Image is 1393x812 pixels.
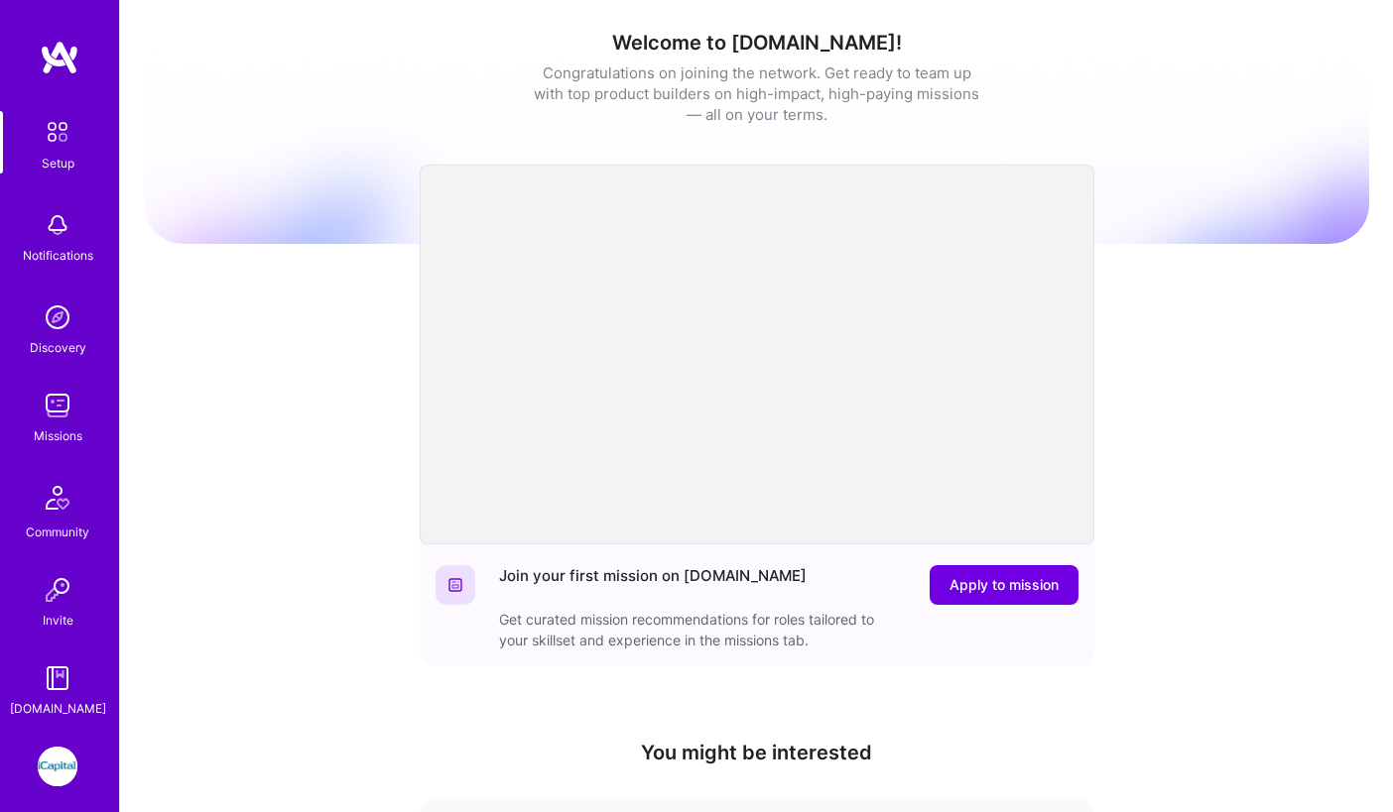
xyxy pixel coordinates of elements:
img: teamwork [38,386,77,425]
a: iCapital: Build and maintain RESTful API [33,747,82,786]
div: Get curated mission recommendations for roles tailored to your skillset and experience in the mis... [499,609,896,650]
div: Missions [34,425,82,446]
span: Apply to mission [950,575,1059,595]
iframe: video [420,165,1094,544]
img: discovery [38,297,77,337]
button: Apply to mission [930,565,1078,605]
img: guide book [38,658,77,698]
img: setup [37,111,78,153]
img: logo [40,40,79,75]
div: [DOMAIN_NAME] [10,698,106,719]
div: Invite [43,610,73,631]
div: Setup [42,153,74,174]
div: Discovery [30,337,86,358]
h4: You might be interested [420,741,1094,764]
img: Invite [38,570,77,610]
div: Join your first mission on [DOMAIN_NAME] [499,565,807,605]
img: Website [447,577,463,593]
div: Notifications [23,245,93,266]
div: Community [26,522,89,542]
h1: Welcome to [DOMAIN_NAME]! [144,31,1369,55]
div: Congratulations on joining the network. Get ready to team up with top product builders on high-im... [534,62,980,125]
img: bell [38,205,77,245]
img: Community [34,474,81,522]
img: iCapital: Build and maintain RESTful API [38,747,77,786]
